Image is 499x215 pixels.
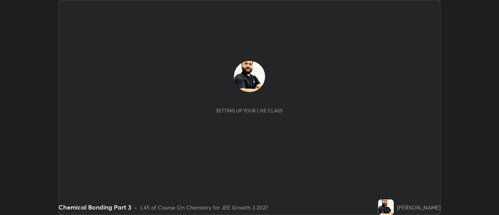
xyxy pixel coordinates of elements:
div: • [134,203,137,211]
div: Setting up your live class [216,108,283,114]
img: 6919ab72716c417ab2a2c8612824414f.jpg [378,199,394,215]
div: L45 of Course On Chemistry for JEE Growth 3 2027 [140,203,268,211]
div: [PERSON_NAME] [397,203,441,211]
div: Chemical Bonding Part 3 [58,203,131,212]
img: 6919ab72716c417ab2a2c8612824414f.jpg [234,61,265,92]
